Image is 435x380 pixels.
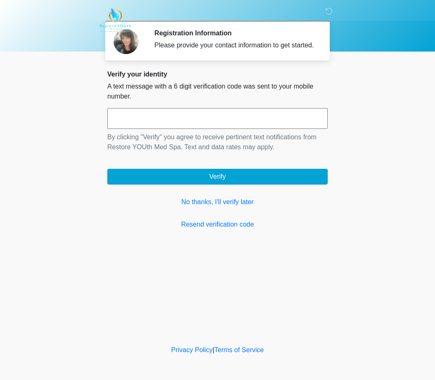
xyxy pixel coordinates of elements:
[99,6,131,34] img: Restore YOUth Med Spa Logo
[107,220,328,229] a: Resend verification code
[107,81,328,101] p: A text message with a 6 digit verification code was sent to your mobile number.
[107,132,328,152] p: By clicking "Verify" you agree to receive pertinent text notifications from Restore YOUth Med Spa...
[171,346,213,353] a: Privacy Policy
[107,197,328,207] a: No thanks, I'll verify later
[107,169,328,185] button: Verify
[214,346,264,353] a: Terms of Service
[154,40,315,50] div: Please provide your contact information to get started.
[107,70,328,78] h2: Verify your identity
[213,346,214,353] a: |
[114,29,138,54] img: Agent Avatar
